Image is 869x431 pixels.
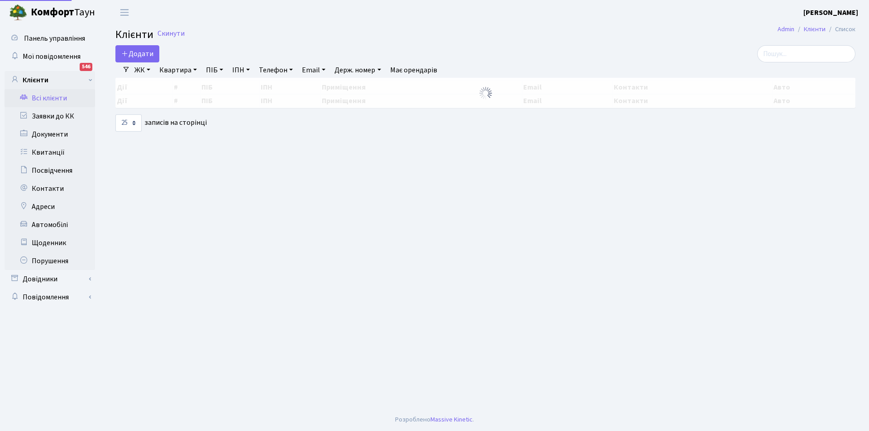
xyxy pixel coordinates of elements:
[5,216,95,234] a: Автомобілі
[5,288,95,306] a: Повідомлення
[430,415,473,424] a: Massive Kinetic
[803,7,858,18] a: [PERSON_NAME]
[5,198,95,216] a: Адреси
[202,62,227,78] a: ПІБ
[478,86,493,100] img: Обробка...
[5,29,95,47] a: Панель управління
[115,114,207,132] label: записів на сторінці
[395,415,474,425] div: Розроблено .
[826,24,855,34] li: Список
[31,5,74,19] b: Комфорт
[5,125,95,143] a: Документи
[5,180,95,198] a: Контакти
[9,4,27,22] img: logo.png
[156,62,201,78] a: Квартира
[331,62,384,78] a: Держ. номер
[115,114,142,132] select: записів на сторінці
[5,71,95,89] a: Клієнти
[387,62,441,78] a: Має орендарів
[23,52,81,62] span: Мої повідомлення
[115,45,159,62] a: Додати
[803,8,858,18] b: [PERSON_NAME]
[24,33,85,43] span: Панель управління
[113,5,136,20] button: Переключити навігацію
[131,62,154,78] a: ЖК
[5,234,95,252] a: Щоденник
[5,89,95,107] a: Всі клієнти
[298,62,329,78] a: Email
[5,143,95,161] a: Квитанції
[778,24,794,34] a: Admin
[757,45,855,62] input: Пошук...
[121,49,153,59] span: Додати
[115,27,153,43] span: Клієнти
[80,63,92,71] div: 546
[5,161,95,180] a: Посвідчення
[255,62,296,78] a: Телефон
[5,107,95,125] a: Заявки до КК
[804,24,826,34] a: Клієнти
[764,20,869,39] nav: breadcrumb
[158,29,185,38] a: Скинути
[5,47,95,66] a: Мої повідомлення546
[229,62,253,78] a: ІПН
[31,5,95,20] span: Таун
[5,252,95,270] a: Порушення
[5,270,95,288] a: Довідники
